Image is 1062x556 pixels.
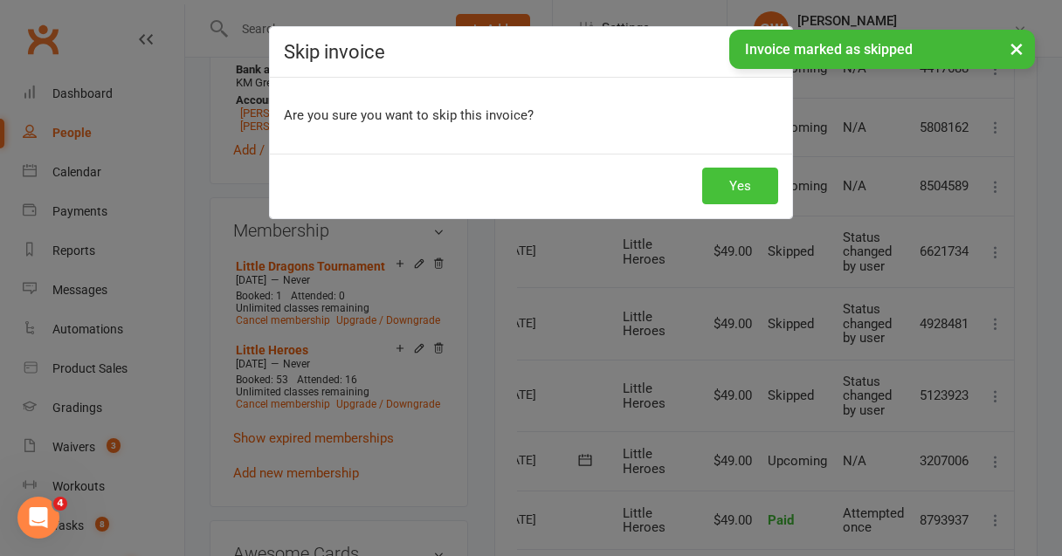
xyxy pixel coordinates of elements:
span: 4 [53,497,67,511]
span: Are you sure you want to skip this invoice? [284,107,534,123]
button: Yes [702,168,778,204]
iframe: Intercom live chat [17,497,59,539]
div: Invoice marked as skipped [729,30,1035,69]
button: × [1001,30,1032,67]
